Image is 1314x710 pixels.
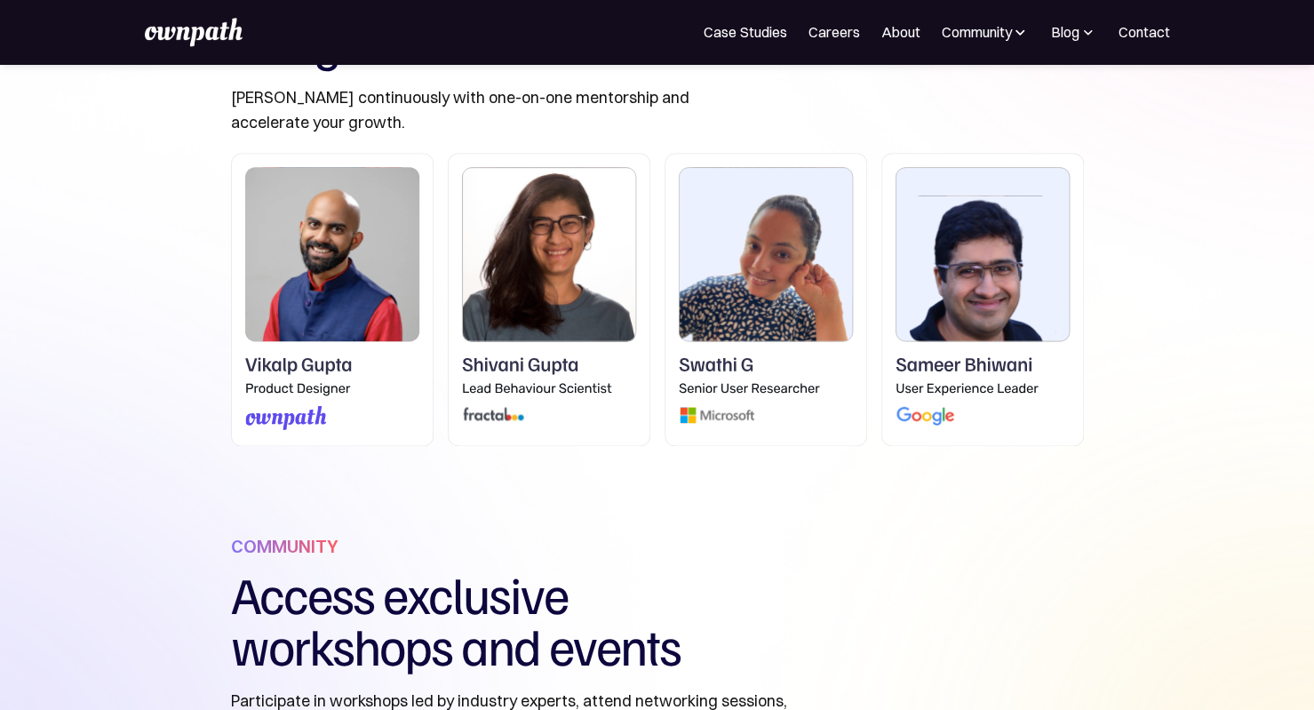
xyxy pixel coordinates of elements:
div: Blog [1050,21,1096,43]
h1: COMMUNITY [231,535,338,559]
div: Community [941,21,1011,43]
div: Community [941,21,1029,43]
a: Case Studies [704,21,786,43]
a: About [880,21,920,43]
a: Careers [808,21,859,43]
p: [PERSON_NAME] continuously with one-on-one mentorship and accelerate your growth. [231,85,790,135]
a: Contact [1118,21,1169,43]
h1: Access exclusive workshops and events [231,568,790,671]
div: Blog [1051,21,1079,43]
